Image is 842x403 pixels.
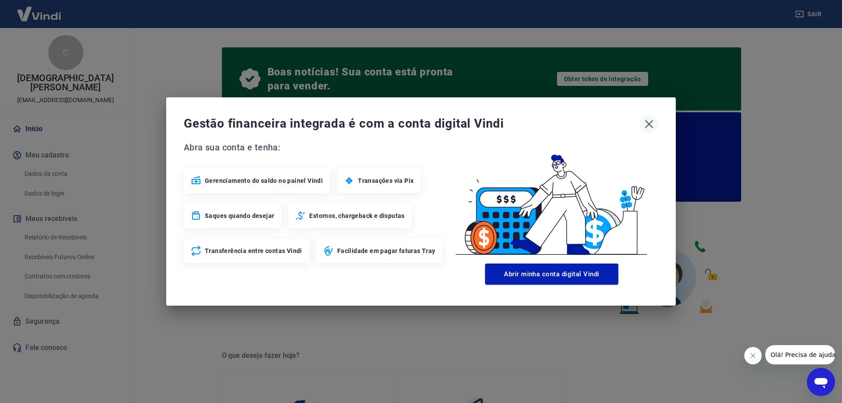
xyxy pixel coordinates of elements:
span: Estornos, chargeback e disputas [309,211,404,220]
span: Gerenciamento do saldo no painel Vindi [205,176,323,185]
button: Abrir minha conta digital Vindi [485,264,618,285]
span: Olá! Precisa de ajuda? [5,6,74,13]
iframe: Mensagem da empresa [765,345,835,364]
iframe: Fechar mensagem [744,347,762,364]
span: Transferência entre contas Vindi [205,246,302,255]
span: Transações via Pix [358,176,414,185]
span: Saques quando desejar [205,211,274,220]
img: Good Billing [445,140,658,260]
span: Facilidade em pagar faturas Tray [337,246,435,255]
span: Abra sua conta e tenha: [184,140,445,154]
span: Gestão financeira integrada é com a conta digital Vindi [184,115,640,132]
iframe: Botão para abrir a janela de mensagens [807,368,835,396]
